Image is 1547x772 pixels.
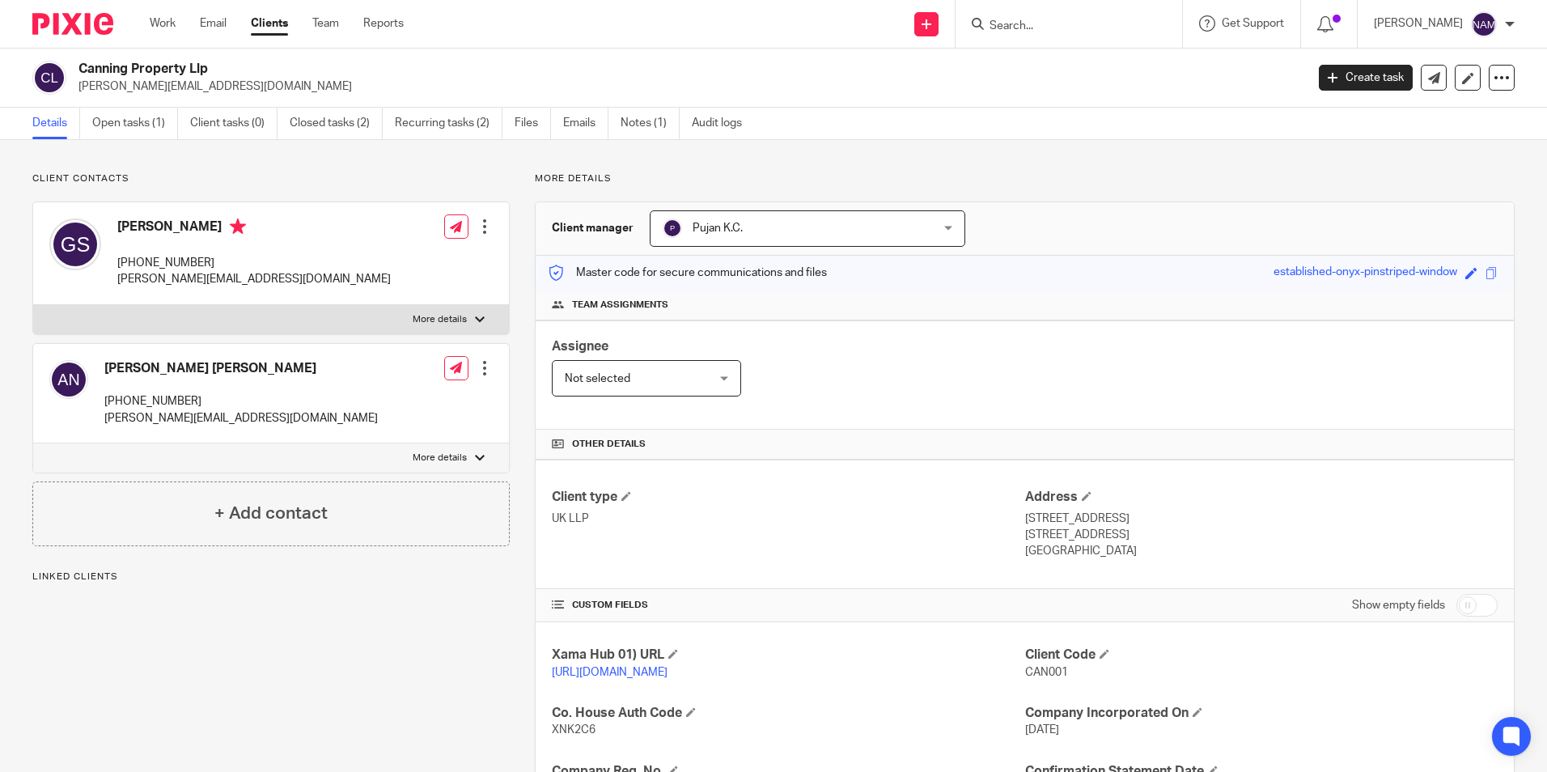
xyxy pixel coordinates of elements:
[552,667,668,678] a: [URL][DOMAIN_NAME]
[552,647,1024,664] h4: Xama Hub 01) URL
[535,172,1515,185] p: More details
[104,393,378,409] p: [PHONE_NUMBER]
[290,108,383,139] a: Closed tasks (2)
[32,172,510,185] p: Client contacts
[1025,705,1498,722] h4: Company Incorporated On
[78,61,1051,78] h2: Canning Property Llp
[1025,647,1498,664] h4: Client Code
[363,15,404,32] a: Reports
[572,438,646,451] span: Other details
[230,218,246,235] i: Primary
[1025,489,1498,506] h4: Address
[563,108,608,139] a: Emails
[548,265,827,281] p: Master code for secure communications and files
[1471,11,1497,37] img: svg%3E
[104,410,378,426] p: [PERSON_NAME][EMAIL_ADDRESS][DOMAIN_NAME]
[49,360,88,399] img: svg%3E
[565,373,630,384] span: Not selected
[32,13,113,35] img: Pixie
[1025,511,1498,527] p: [STREET_ADDRESS]
[1025,667,1068,678] span: CAN001
[552,220,634,236] h3: Client manager
[1025,543,1498,559] p: [GEOGRAPHIC_DATA]
[413,313,467,326] p: More details
[395,108,502,139] a: Recurring tasks (2)
[552,705,1024,722] h4: Co. House Auth Code
[150,15,176,32] a: Work
[251,15,288,32] a: Clients
[104,360,378,377] h4: [PERSON_NAME] [PERSON_NAME]
[1352,597,1445,613] label: Show empty fields
[693,223,743,234] span: Pujan K.C.
[552,599,1024,612] h4: CUSTOM FIELDS
[78,78,1295,95] p: [PERSON_NAME][EMAIL_ADDRESS][DOMAIN_NAME]
[1025,527,1498,543] p: [STREET_ADDRESS]
[49,218,101,270] img: svg%3E
[552,489,1024,506] h4: Client type
[572,299,668,312] span: Team assignments
[1319,65,1413,91] a: Create task
[117,271,391,287] p: [PERSON_NAME][EMAIL_ADDRESS][DOMAIN_NAME]
[692,108,754,139] a: Audit logs
[92,108,178,139] a: Open tasks (1)
[1025,724,1059,736] span: [DATE]
[117,255,391,271] p: [PHONE_NUMBER]
[1374,15,1463,32] p: [PERSON_NAME]
[32,61,66,95] img: svg%3E
[312,15,339,32] a: Team
[552,724,595,736] span: XNK2C6
[663,218,682,238] img: svg%3E
[190,108,278,139] a: Client tasks (0)
[32,108,80,139] a: Details
[621,108,680,139] a: Notes (1)
[552,340,608,353] span: Assignee
[214,501,328,526] h4: + Add contact
[1222,18,1284,29] span: Get Support
[200,15,227,32] a: Email
[515,108,551,139] a: Files
[413,452,467,464] p: More details
[117,218,391,239] h4: [PERSON_NAME]
[32,571,510,583] p: Linked clients
[552,511,1024,527] p: UK LLP
[988,19,1134,34] input: Search
[1274,264,1457,282] div: established-onyx-pinstriped-window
